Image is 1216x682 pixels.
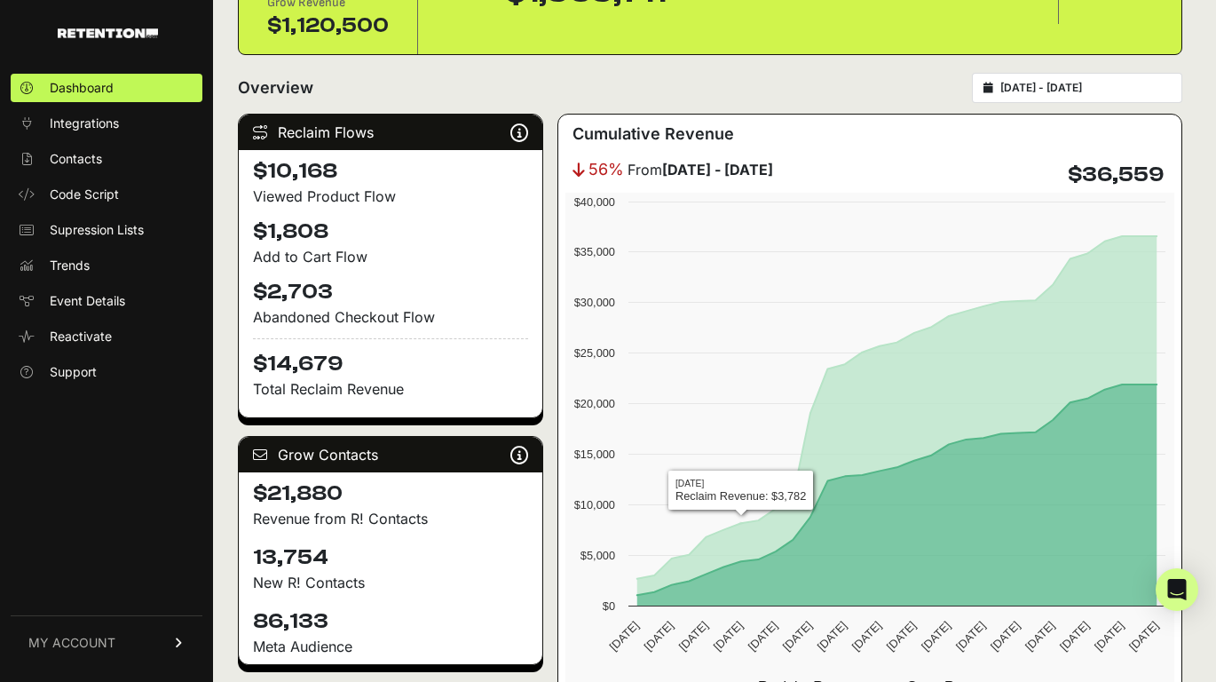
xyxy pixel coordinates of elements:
[662,161,773,178] strong: [DATE] - [DATE]
[580,549,615,562] text: $5,000
[588,157,624,182] span: 56%
[239,115,542,150] div: Reclaim Flows
[50,257,90,274] span: Trends
[253,246,528,267] div: Add to Cart Flow
[1068,161,1164,189] h4: $36,559
[11,322,202,351] a: Reactivate
[239,437,542,472] div: Grow Contacts
[253,306,528,328] div: Abandoned Checkout Flow
[11,109,202,138] a: Integrations
[253,508,528,529] p: Revenue from R! Contacts
[11,251,202,280] a: Trends
[574,195,615,209] text: $40,000
[253,278,528,306] h4: $2,703
[28,634,115,652] span: MY ACCOUNT
[919,619,953,654] text: [DATE]
[50,79,114,97] span: Dashboard
[711,619,746,654] text: [DATE]
[50,292,125,310] span: Event Details
[574,397,615,410] text: $20,000
[574,448,615,461] text: $15,000
[1126,619,1161,654] text: [DATE]
[11,74,202,102] a: Dashboard
[642,619,676,654] text: [DATE]
[253,607,528,636] h4: 86,133
[253,480,528,508] h4: $21,880
[253,636,528,657] div: Meta Audience
[50,150,102,168] span: Contacts
[572,122,734,147] h3: Cumulative Revenue
[253,543,528,572] h4: 13,754
[1023,619,1057,654] text: [DATE]
[253,157,528,186] h4: $10,168
[11,216,202,244] a: Supression Lists
[953,619,988,654] text: [DATE]
[253,572,528,593] p: New R! Contacts
[50,221,144,239] span: Supression Lists
[11,180,202,209] a: Code Script
[253,378,528,400] p: Total Reclaim Revenue
[50,186,119,203] span: Code Script
[58,28,158,38] img: Retention.com
[11,615,202,670] a: MY ACCOUNT
[884,619,919,654] text: [DATE]
[676,619,711,654] text: [DATE]
[574,498,615,511] text: $10,000
[267,12,389,40] div: $1,120,500
[50,115,119,132] span: Integrations
[607,619,642,654] text: [DATE]
[11,287,202,315] a: Event Details
[849,619,884,654] text: [DATE]
[253,186,528,207] div: Viewed Product Flow
[988,619,1023,654] text: [DATE]
[1092,619,1126,654] text: [DATE]
[253,338,528,378] h4: $14,679
[11,145,202,173] a: Contacts
[628,159,773,180] span: From
[50,363,97,381] span: Support
[574,346,615,360] text: $25,000
[253,218,528,246] h4: $1,808
[815,619,849,654] text: [DATE]
[574,245,615,258] text: $35,000
[238,75,313,100] h2: Overview
[574,296,615,309] text: $30,000
[50,328,112,345] span: Reactivate
[1156,568,1198,611] div: Open Intercom Messenger
[1057,619,1092,654] text: [DATE]
[746,619,780,654] text: [DATE]
[780,619,815,654] text: [DATE]
[603,599,615,613] text: $0
[11,358,202,386] a: Support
